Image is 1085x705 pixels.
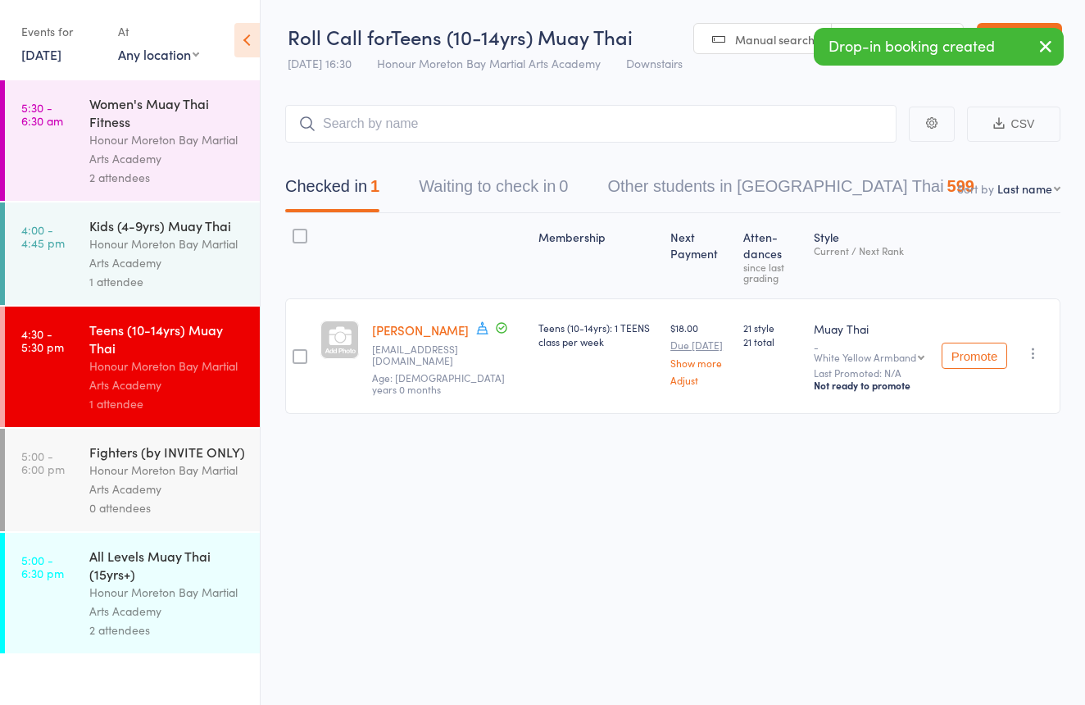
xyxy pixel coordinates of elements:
[814,28,1064,66] div: Drop-in booking created
[21,18,102,45] div: Events for
[21,223,65,249] time: 4:00 - 4:45 pm
[89,357,246,394] div: Honour Moreton Bay Martial Arts Academy
[89,547,246,583] div: All Levels Muay Thai (15yrs+)
[626,55,683,71] span: Downstairs
[89,461,246,498] div: Honour Moreton Bay Martial Arts Academy
[737,221,807,291] div: Atten­dances
[5,307,260,427] a: 4:30 -5:30 pmTeens (10-14yrs) Muay ThaiHonour Moreton Bay Martial Arts Academy1 attendee
[5,533,260,653] a: 5:00 -6:30 pmAll Levels Muay Thai (15yrs+)Honour Moreton Bay Martial Arts Academy2 attendees
[89,272,246,291] div: 1 attendee
[814,352,916,362] div: White Yellow Armband
[89,621,246,639] div: 2 attendees
[947,177,974,195] div: 599
[288,55,352,71] span: [DATE] 16:30
[118,45,199,63] div: Any location
[743,334,801,348] span: 21 total
[288,23,391,50] span: Roll Call for
[607,169,974,212] button: Other students in [GEOGRAPHIC_DATA] Thai599
[977,23,1062,56] a: Exit roll call
[89,394,246,413] div: 1 attendee
[89,94,246,130] div: Women's Muay Thai Fitness
[372,321,469,339] a: [PERSON_NAME]
[807,221,935,291] div: Style
[743,262,801,283] div: since last grading
[997,180,1052,197] div: Last name
[89,130,246,168] div: Honour Moreton Bay Martial Arts Academy
[21,553,64,580] time: 5:00 - 6:30 pm
[21,327,64,353] time: 4:30 - 5:30 pm
[814,367,928,379] small: Last Promoted: N/A
[419,169,568,212] button: Waiting to check in0
[743,321,801,334] span: 21 style
[21,449,65,475] time: 5:00 - 6:00 pm
[532,221,664,291] div: Membership
[670,321,730,385] div: $18.00
[5,80,260,201] a: 5:30 -6:30 amWomen's Muay Thai FitnessHonour Moreton Bay Martial Arts Academy2 attendees
[967,107,1060,142] button: CSV
[670,357,730,368] a: Show more
[21,101,63,127] time: 5:30 - 6:30 am
[814,379,928,392] div: Not ready to promote
[957,180,994,197] label: Sort by
[5,202,260,305] a: 4:00 -4:45 pmKids (4-9yrs) Muay ThaiHonour Moreton Bay Martial Arts Academy1 attendee
[89,234,246,272] div: Honour Moreton Bay Martial Arts Academy
[377,55,601,71] span: Honour Moreton Bay Martial Arts Academy
[21,45,61,63] a: [DATE]
[735,31,815,48] span: Manual search
[559,177,568,195] div: 0
[89,498,246,517] div: 0 attendees
[285,105,897,143] input: Search by name
[814,245,928,256] div: Current / Next Rank
[372,371,505,396] span: Age: [DEMOGRAPHIC_DATA] years 0 months
[89,321,246,357] div: Teens (10-14yrs) Muay Thai
[372,343,525,367] small: karatindall85@gmail.com
[89,168,246,187] div: 2 attendees
[538,321,657,348] div: Teens (10-14yrs): 1 TEENS class per week
[89,583,246,621] div: Honour Moreton Bay Martial Arts Academy
[814,341,928,362] div: -
[814,321,928,337] div: Muay Thai
[89,216,246,234] div: Kids (4-9yrs) Muay Thai
[670,339,730,351] small: Due [DATE]
[370,177,379,195] div: 1
[118,18,199,45] div: At
[670,375,730,385] a: Adjust
[391,23,633,50] span: Teens (10-14yrs) Muay Thai
[664,221,737,291] div: Next Payment
[285,169,379,212] button: Checked in1
[89,443,246,461] div: Fighters (by INVITE ONLY)
[5,429,260,531] a: 5:00 -6:00 pmFighters (by INVITE ONLY)Honour Moreton Bay Martial Arts Academy0 attendees
[942,343,1007,369] button: Promote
